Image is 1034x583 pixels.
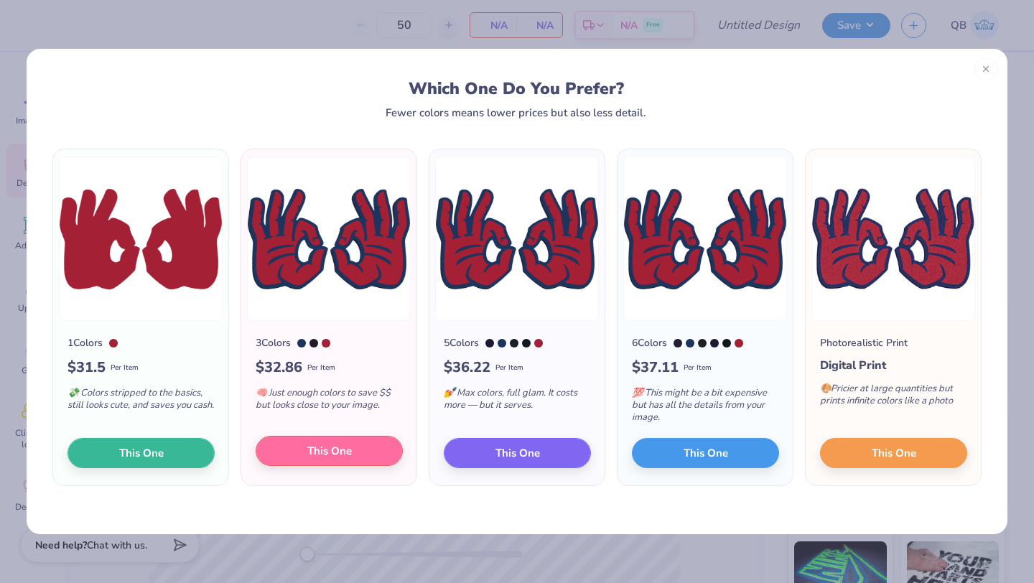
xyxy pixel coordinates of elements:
[67,378,215,426] div: Colors stripped to the basics, still looks cute, and saves you cash.
[444,335,479,350] div: 5 Colors
[59,157,223,321] img: 1 color option
[684,363,712,373] span: Per Item
[820,335,908,350] div: Photorealistic Print
[498,339,506,348] div: 534 C
[297,339,306,348] div: 534 C
[510,339,518,348] div: 532 C
[256,436,403,466] button: This One
[534,339,543,348] div: 201 C
[684,445,728,462] span: This One
[811,157,975,321] img: Photorealistic preview
[66,79,967,98] div: Which One Do You Prefer?
[256,386,267,399] span: 🧠
[256,357,302,378] span: $ 32.86
[307,363,335,373] span: Per Item
[522,339,531,348] div: Black 6 C
[444,438,591,468] button: This One
[495,445,540,462] span: This One
[820,357,967,374] div: Digital Print
[722,339,731,348] div: Black 6 C
[820,382,832,395] span: 🎨
[109,339,118,348] div: 201 C
[322,339,330,348] div: 201 C
[485,339,494,348] div: 5255 C
[67,357,106,378] span: $ 31.5
[632,357,679,378] span: $ 37.11
[698,339,707,348] div: 532 C
[444,357,490,378] span: $ 36.22
[435,157,599,321] img: 5 color option
[632,335,667,350] div: 6 Colors
[67,386,79,399] span: 💸
[307,443,352,460] span: This One
[820,374,967,421] div: Pricier at large quantities but prints infinite colors like a photo
[820,438,967,468] button: This One
[309,339,318,348] div: 532 C
[674,339,682,348] div: 276 C
[872,445,916,462] span: This One
[247,157,411,321] img: 3 color option
[119,445,164,462] span: This One
[256,335,291,350] div: 3 Colors
[444,378,591,426] div: Max colors, full glam. It costs more — but it serves.
[623,157,787,321] img: 6 color option
[632,378,779,438] div: This might be a bit expensive but has all the details from your image.
[632,386,643,399] span: 💯
[67,438,215,468] button: This One
[735,339,743,348] div: 201 C
[632,438,779,468] button: This One
[710,339,719,348] div: 5255 C
[686,339,694,348] div: 534 C
[256,378,403,426] div: Just enough colors to save $$ but looks close to your image.
[111,363,139,373] span: Per Item
[386,107,646,118] div: Fewer colors means lower prices but also less detail.
[444,386,455,399] span: 💅
[495,363,523,373] span: Per Item
[67,335,103,350] div: 1 Colors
